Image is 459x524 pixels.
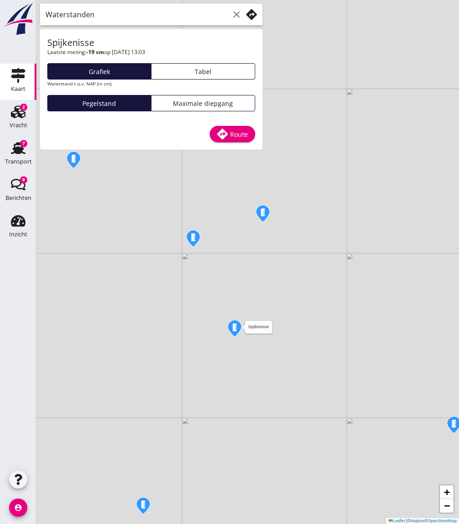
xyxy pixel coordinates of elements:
i: account_circle [9,499,27,517]
div: Transport [5,159,32,165]
img: Marker [135,496,151,515]
img: Marker [66,150,81,170]
div: Inzicht [9,231,27,237]
div: Route [217,129,248,140]
div: 2 [20,104,27,111]
img: Marker [185,229,201,248]
input: Zoek faciliteit [45,7,229,22]
span: | [406,519,407,523]
img: Marker [227,319,242,338]
span: + [444,486,450,498]
button: Pegelstand [47,95,151,111]
span: Waterstand t.o.v. NAP (in cm) [47,80,111,87]
a: Zoom out [440,499,454,513]
div: Tabel [155,67,251,76]
div: Pegelstand [51,99,147,108]
a: Mapbox [410,519,425,523]
span: − [444,500,450,511]
a: OpenStreetMap [428,519,457,523]
a: Leaflet [388,519,405,523]
div: 7 [20,140,27,147]
a: Zoom in [440,485,454,499]
div: 9 [20,176,27,184]
div: Maximale diepgang [155,99,251,108]
button: Tabel [151,63,255,80]
i: clear [231,9,242,20]
h1: Spijkenisse [47,36,151,49]
div: Grafiek [51,67,147,76]
button: Maximale diepgang [151,95,255,111]
button: Grafiek [47,63,151,80]
div: Vracht [10,122,27,128]
img: logo-small.a267ee39.svg [2,2,35,36]
div: Kaart [11,86,25,92]
a: Route [210,126,255,142]
strong: -19 cm [86,48,104,56]
h2: Laatste meting: op [DATE] 13:03 [47,49,151,56]
div: © © [386,518,459,524]
img: Marker [255,204,271,223]
div: Berichten [5,195,31,201]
